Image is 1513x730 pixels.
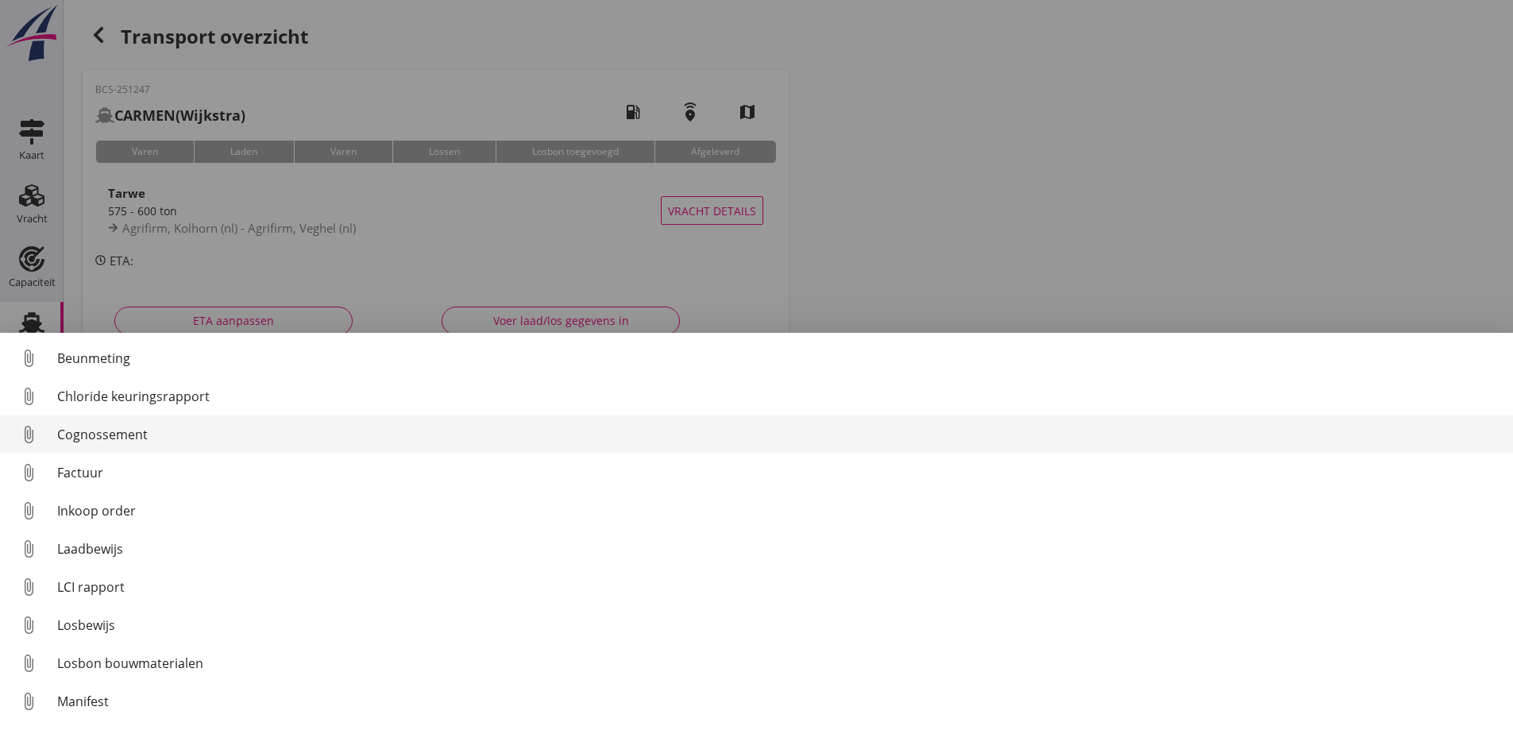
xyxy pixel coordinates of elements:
div: Chloride keuringsrapport [57,387,1500,406]
i: attach_file [16,651,41,676]
i: attach_file [16,460,41,485]
i: attach_file [16,498,41,523]
div: Laadbewijs [57,539,1500,558]
div: Losbon bouwmaterialen [57,654,1500,673]
div: Inkoop order [57,501,1500,520]
div: Factuur [57,463,1500,482]
i: attach_file [16,346,41,371]
i: attach_file [16,536,41,562]
div: Beunmeting [57,349,1500,368]
i: attach_file [16,422,41,447]
div: Cognossement [57,425,1500,444]
div: LCI rapport [57,577,1500,597]
i: attach_file [16,689,41,714]
i: attach_file [16,612,41,638]
div: Losbewijs [57,616,1500,635]
div: Manifest [57,692,1500,711]
i: attach_file [16,384,41,409]
i: attach_file [16,574,41,600]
